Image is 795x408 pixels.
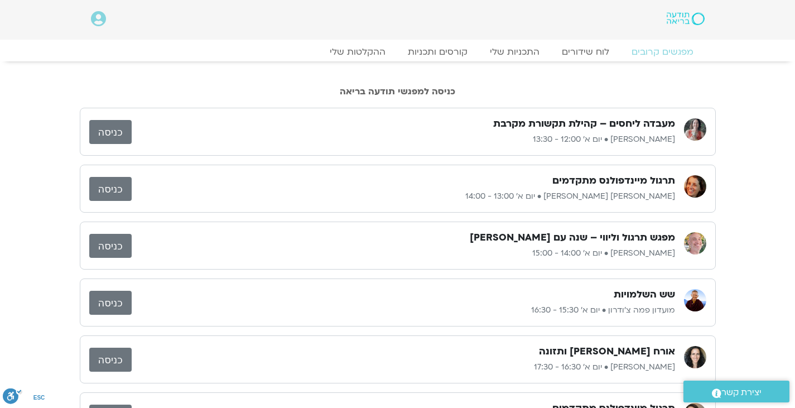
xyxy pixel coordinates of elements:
[614,288,675,301] h3: שש השלמויות
[479,46,551,57] a: התכניות שלי
[89,291,132,315] a: כניסה
[89,234,132,258] a: כניסה
[721,385,762,400] span: יצירת קשר
[132,361,675,374] p: [PERSON_NAME] • יום א׳ 16:30 - 17:30
[684,175,706,198] img: סיגל בירן אבוחצירה
[132,304,675,317] p: מועדון פמה צ'ודרון • יום א׳ 15:30 - 16:30
[89,348,132,372] a: כניסה
[552,174,675,188] h3: תרגול מיינדפולנס מתקדמים
[684,346,706,368] img: הילה אפללו
[551,46,620,57] a: לוח שידורים
[132,133,675,146] p: [PERSON_NAME] • יום א׳ 12:00 - 13:30
[684,289,706,311] img: מועדון פמה צ'ודרון
[319,46,397,57] a: ההקלטות שלי
[539,345,675,358] h3: אורח [PERSON_NAME] ותזונה
[683,381,789,402] a: יצירת קשר
[89,120,132,144] a: כניסה
[132,190,675,203] p: [PERSON_NAME] [PERSON_NAME] • יום א׳ 13:00 - 14:00
[684,232,706,255] img: רון אלון
[684,118,706,141] img: לילך בן דרור
[620,46,705,57] a: מפגשים קרובים
[493,117,675,131] h3: מעבדה ליחסים – קהילת תקשורת מקרבת
[397,46,479,57] a: קורסים ותכניות
[91,46,705,57] nav: Menu
[80,87,716,97] h2: כניסה למפגשי תודעה בריאה
[132,247,675,260] p: [PERSON_NAME] • יום א׳ 14:00 - 15:00
[89,177,132,201] a: כניסה
[470,231,675,244] h3: מפגש תרגול וליווי – שנה עם [PERSON_NAME]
